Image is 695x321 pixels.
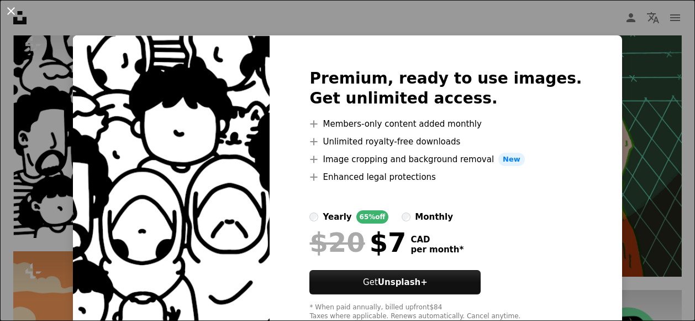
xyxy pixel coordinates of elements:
li: Members-only content added monthly [309,117,582,131]
div: yearly [323,210,351,224]
div: * When paid annually, billed upfront $84 Taxes where applicable. Renews automatically. Cancel any... [309,303,582,321]
span: CAD [410,235,464,245]
li: Enhanced legal protections [309,170,582,184]
strong: Unsplash+ [378,277,428,287]
li: Unlimited royalty-free downloads [309,135,582,148]
div: monthly [415,210,453,224]
span: per month * [410,245,464,255]
input: yearly65%off [309,213,318,221]
input: monthly [402,213,410,221]
div: $7 [309,228,406,257]
button: GetUnsplash+ [309,270,481,294]
li: Image cropping and background removal [309,153,582,166]
div: 65% off [356,210,389,224]
span: $20 [309,228,365,257]
h2: Premium, ready to use images. Get unlimited access. [309,69,582,108]
span: New [498,153,525,166]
